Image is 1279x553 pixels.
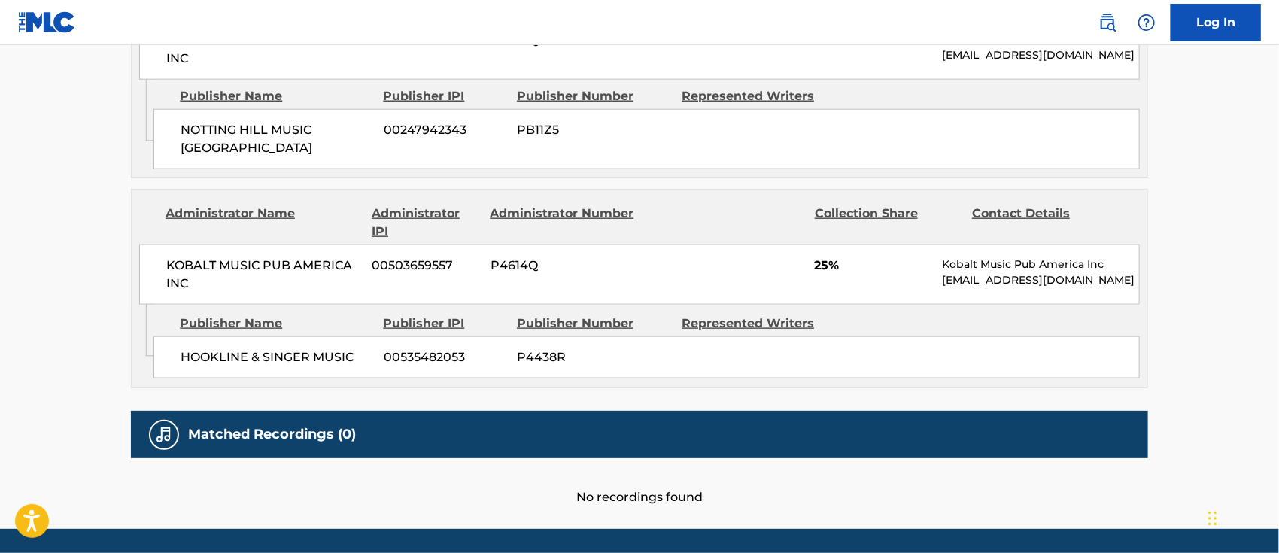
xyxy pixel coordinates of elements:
h5: Matched Recordings (0) [188,426,356,443]
div: Publisher Number [517,87,670,105]
div: Contact Details [972,205,1118,241]
img: MLC Logo [18,11,76,33]
p: Kobalt Music Pub America Inc [943,257,1139,272]
span: PB11Z5 [517,121,670,139]
div: Represented Writers [682,314,835,333]
img: help [1138,14,1156,32]
div: Drag [1208,496,1217,541]
div: Publisher Number [517,314,670,333]
div: Administrator Number [490,205,636,241]
div: No recordings found [131,458,1148,506]
div: Publisher IPI [383,87,506,105]
img: search [1098,14,1116,32]
div: Publisher Name [180,87,372,105]
img: Matched Recordings [155,426,173,444]
div: Represented Writers [682,87,835,105]
a: Log In [1171,4,1261,41]
p: [EMAIL_ADDRESS][DOMAIN_NAME] [943,272,1139,288]
p: [EMAIL_ADDRESS][DOMAIN_NAME] [943,47,1139,63]
div: Administrator IPI [372,205,478,241]
span: 00247942343 [384,121,506,139]
span: 00503659557 [372,257,479,275]
a: Public Search [1092,8,1123,38]
div: Administrator Name [166,205,360,241]
div: Collection Share [815,205,961,241]
div: Help [1132,8,1162,38]
span: P4438R [517,348,670,366]
div: Publisher IPI [383,314,506,333]
span: NOTTING HILL MUSIC [GEOGRAPHIC_DATA] [181,121,372,157]
span: KOBALT MUSIC PUB AMERICA INC [166,257,361,293]
span: KOBALT MUSIC PUB AMERICA INC [166,32,361,68]
span: 25% [815,257,931,275]
span: 00535482053 [384,348,506,366]
span: HOOKLINE & SINGER MUSIC [181,348,372,366]
span: P4614Q [491,257,636,275]
iframe: Chat Widget [1204,481,1279,553]
div: Publisher Name [180,314,372,333]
